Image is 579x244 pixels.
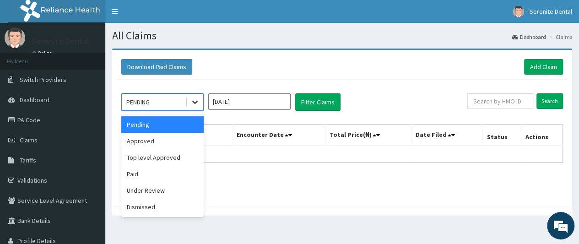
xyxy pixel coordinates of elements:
[112,30,572,42] h1: All Claims
[121,149,204,166] div: Top level Approved
[121,116,204,133] div: Pending
[126,98,150,107] div: PENDING
[325,125,411,146] th: Total Price(₦)
[536,93,563,109] input: Search
[5,27,25,48] img: User Image
[411,125,483,146] th: Date Filed
[521,125,563,146] th: Actions
[208,93,291,110] input: Select Month and Year
[530,7,572,16] span: Serenite Dental
[524,59,563,75] a: Add Claim
[32,37,89,45] p: Serenite Dental
[20,96,49,104] span: Dashboard
[233,125,325,146] th: Encounter Date
[20,76,66,84] span: Switch Providers
[512,33,546,41] a: Dashboard
[547,33,572,41] li: Claims
[121,182,204,199] div: Under Review
[467,93,533,109] input: Search by HMO ID
[121,199,204,215] div: Dismissed
[32,50,54,56] a: Online
[20,136,38,144] span: Claims
[121,166,204,182] div: Paid
[295,93,341,111] button: Filter Claims
[483,125,521,146] th: Status
[121,133,204,149] div: Approved
[513,6,524,17] img: User Image
[121,59,192,75] button: Download Paid Claims
[20,156,36,164] span: Tariffs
